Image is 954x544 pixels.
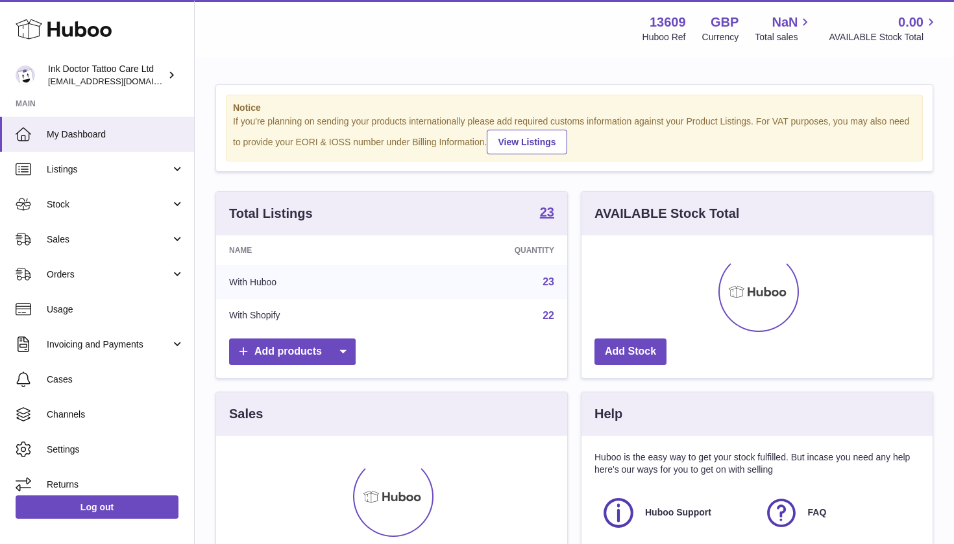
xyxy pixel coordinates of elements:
[642,31,686,43] div: Huboo Ref
[711,14,739,31] strong: GBP
[229,205,313,222] h3: Total Listings
[487,130,567,154] a: View Listings
[47,233,171,246] span: Sales
[229,338,356,365] a: Add products
[755,31,813,43] span: Total sales
[645,506,711,519] span: Huboo Support
[48,63,165,88] div: Ink Doctor Tattoo Care Ltd
[764,495,914,530] a: FAQ
[47,443,184,456] span: Settings
[233,115,916,154] div: If you're planning on sending your products internationally please add required customs informati...
[47,373,184,386] span: Cases
[540,206,554,221] a: 23
[755,14,813,43] a: NaN Total sales
[47,303,184,316] span: Usage
[702,31,739,43] div: Currency
[47,408,184,421] span: Channels
[808,506,827,519] span: FAQ
[47,163,171,176] span: Listings
[406,235,567,265] th: Quantity
[16,65,35,85] img: inkdoctortattoocare@gmail.com
[543,276,554,287] a: 23
[543,310,554,321] a: 22
[650,14,686,31] strong: 13609
[47,338,171,351] span: Invoicing and Payments
[594,205,739,222] h3: AVAILABLE Stock Total
[16,495,178,519] a: Log out
[594,451,920,476] p: Huboo is the easy way to get your stock fulfilled. But incase you need any help here's our ways f...
[48,76,191,86] span: [EMAIL_ADDRESS][DOMAIN_NAME]
[540,206,554,219] strong: 23
[233,102,916,114] strong: Notice
[594,405,622,423] h3: Help
[216,235,406,265] th: Name
[772,14,798,31] span: NaN
[47,268,171,281] span: Orders
[216,299,406,333] td: With Shopify
[47,128,184,141] span: My Dashboard
[594,338,667,365] a: Add Stock
[229,405,263,423] h3: Sales
[898,14,923,31] span: 0.00
[47,479,184,491] span: Returns
[829,14,938,43] a: 0.00 AVAILABLE Stock Total
[47,198,171,211] span: Stock
[829,31,938,43] span: AVAILABLE Stock Total
[601,495,751,530] a: Huboo Support
[216,265,406,299] td: With Huboo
